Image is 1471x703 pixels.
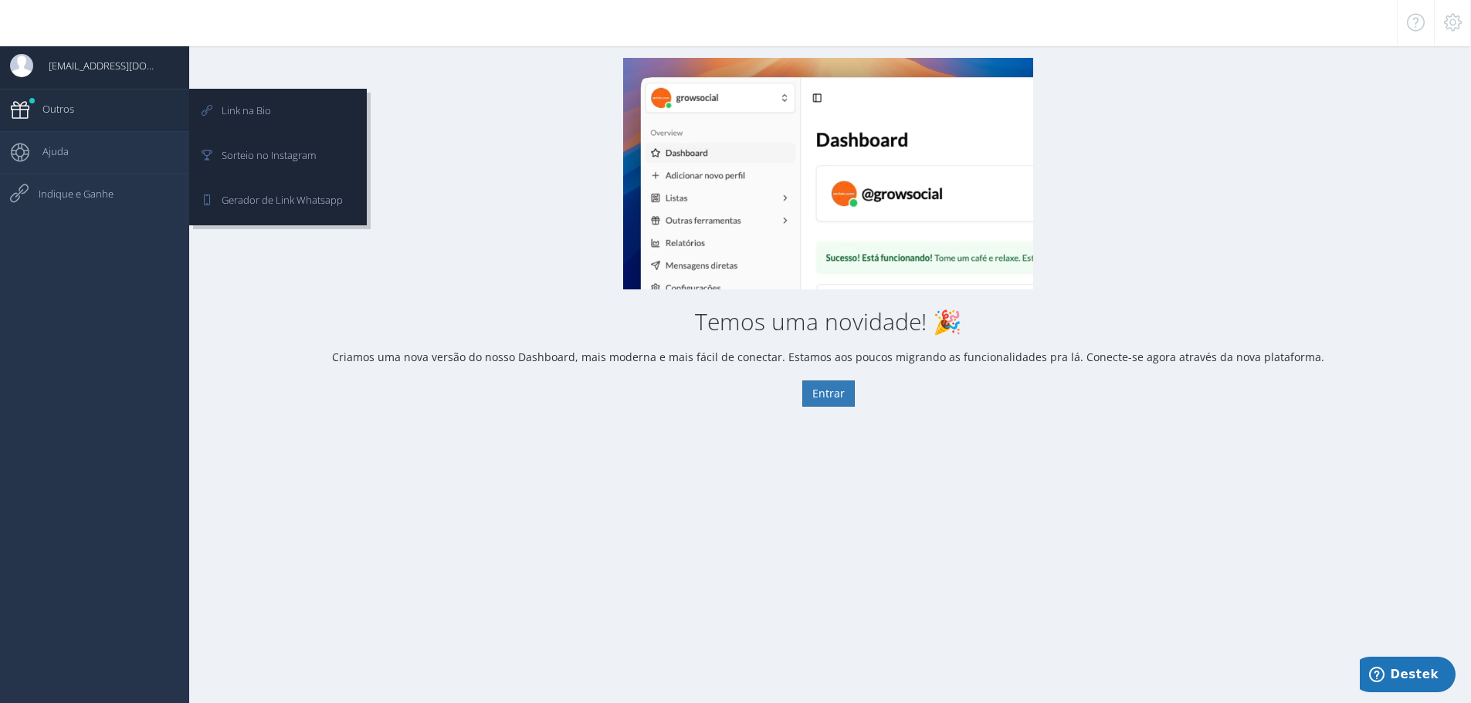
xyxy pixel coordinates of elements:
[206,91,271,130] span: Link na Bio
[10,54,33,77] img: User Image
[802,380,855,407] button: Entrar
[27,90,74,128] span: Outros
[185,350,1471,365] p: Criamos uma nova versão do nosso Dashboard, mais moderna e mais fácil de conectar. Estamos aos po...
[206,136,316,174] span: Sorteio no Instagram
[192,181,364,223] a: Gerador de Link Whatsapp
[206,181,343,219] span: Gerador de Link Whatsapp
[33,46,161,85] span: [EMAIL_ADDRESS][DOMAIN_NAME]
[192,136,364,178] a: Sorteio no Instagram
[185,309,1471,334] h2: Temos uma novidade! 🎉
[192,91,364,134] a: Link na Bio
[623,58,1032,289] img: New Dashboard
[1360,657,1456,695] iframe: Daha fazla bilgi bulabileceğiniz bir pencere öğesi açar
[23,174,114,213] span: Indique e Ganhe
[27,132,69,171] span: Ajuda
